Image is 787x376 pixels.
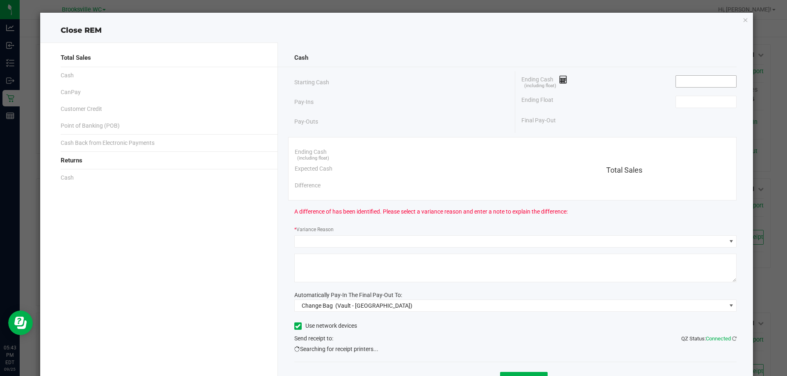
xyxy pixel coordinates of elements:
span: Connected [706,335,731,342]
span: Cash [61,173,74,182]
div: Returns [61,152,261,169]
span: Pay-Outs [294,117,318,126]
span: Starting Cash [294,78,329,87]
span: Total Sales [606,166,642,174]
span: (including float) [524,83,556,90]
span: Total Sales [61,53,91,63]
span: Ending Cash [521,75,567,88]
iframe: Resource center [8,311,33,335]
span: Change Bag [302,302,333,309]
span: Final Pay-Out [521,116,556,125]
span: CanPay [61,88,81,97]
span: Ending Float [521,96,553,108]
span: Automatically Pay-In The Final Pay-Out To: [294,292,402,298]
span: Difference [295,181,321,190]
span: QZ Status: [681,335,737,342]
label: Use network devices [294,322,357,330]
label: Variance Reason [294,226,334,233]
span: Send receipt to: [294,335,333,342]
span: Cash [294,53,308,63]
span: (Vault - [GEOGRAPHIC_DATA]) [335,302,412,309]
span: Searching for receipt printers... [294,345,378,353]
span: Cash Back from Electronic Payments [61,139,155,147]
span: Customer Credit [61,105,102,113]
span: (including float) [297,155,329,162]
span: Expected Cash [295,164,332,173]
span: Point of Banking (POB) [61,122,120,130]
div: Close REM [40,25,753,36]
span: A difference of has been identified. Please select a variance reason and enter a note to explain ... [294,207,568,216]
span: Pay-Ins [294,98,314,106]
span: Ending Cash [295,148,327,156]
span: Cash [61,71,74,80]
